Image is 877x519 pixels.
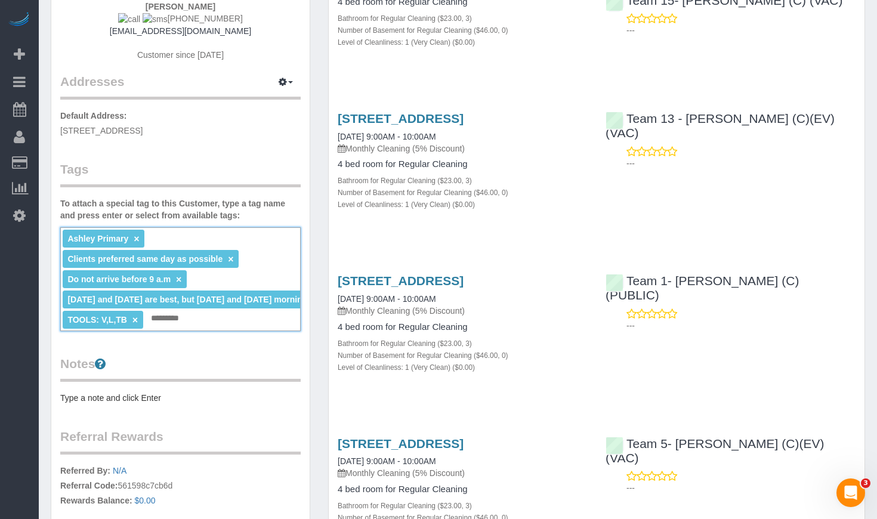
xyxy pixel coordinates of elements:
label: Referral Code: [60,480,118,492]
span: [PHONE_NUMBER] [118,14,243,23]
a: [DATE] 9:00AM - 10:00AM [338,132,436,141]
a: N/A [113,466,126,475]
span: Do not arrive before 9 a.m [67,274,171,284]
legend: Notes [60,355,301,382]
iframe: Intercom live chat [836,478,865,507]
span: [STREET_ADDRESS] [60,126,143,135]
legend: Referral Rewards [60,428,301,455]
a: [DATE] 9:00AM - 10:00AM [338,294,436,304]
span: TOOLS: V,L,TB [67,315,127,325]
p: Monthly Cleaning (5% Discount) [338,467,588,479]
small: Number of Basement for Regular Cleaning ($46.00, 0) [338,189,508,197]
h4: 4 bed room for Regular Cleaning [338,322,588,332]
p: --- [626,24,856,36]
h4: 4 bed room for Regular Cleaning [338,159,588,169]
span: 3 [861,478,870,488]
label: Referred By: [60,465,110,477]
small: Bathroom for Regular Cleaning ($23.00, 3) [338,339,472,348]
a: Team 13 - [PERSON_NAME] (C)(EV)(VAC) [606,112,835,140]
small: Bathroom for Regular Cleaning ($23.00, 3) [338,14,472,23]
h4: 4 bed room for Regular Cleaning [338,484,588,495]
p: Monthly Cleaning (5% Discount) [338,143,588,155]
a: [STREET_ADDRESS] [338,112,464,125]
a: × [132,315,138,325]
a: $0.00 [135,496,156,505]
label: Default Address: [60,110,127,122]
a: × [228,254,233,264]
a: × [176,274,181,285]
legend: Tags [60,160,301,187]
label: Rewards Balance: [60,495,132,506]
img: Automaid Logo [7,12,31,29]
p: --- [626,482,856,494]
a: [STREET_ADDRESS] [338,274,464,288]
small: Bathroom for Regular Cleaning ($23.00, 3) [338,177,472,185]
p: 561598c7cb6d [60,465,301,509]
small: Level of Cleanliness: 1 (Very Clean) ($0.00) [338,200,475,209]
small: Level of Cleanliness: 1 (Very Clean) ($0.00) [338,363,475,372]
img: call [118,13,140,25]
strong: [PERSON_NAME] [146,2,215,11]
a: [EMAIL_ADDRESS][DOMAIN_NAME] [110,26,251,36]
p: --- [626,320,856,332]
label: To attach a special tag to this Customer, type a tag name and press enter or select from availabl... [60,197,301,221]
a: [STREET_ADDRESS] [338,437,464,450]
small: Level of Cleanliness: 1 (Very Clean) ($0.00) [338,38,475,47]
span: [DATE] and [DATE] are best, but [DATE] and [DATE] morning start times are ok [67,295,379,304]
a: [DATE] 9:00AM - 10:00AM [338,456,436,466]
span: Ashley Primary [67,234,128,243]
img: sms [143,13,168,25]
a: Team 1- [PERSON_NAME] (C)(PUBLIC) [606,274,799,302]
span: Customer since [DATE] [137,50,224,60]
p: Monthly Cleaning (5% Discount) [338,305,588,317]
a: × [134,234,139,244]
pre: Type a note and click Enter [60,392,301,404]
span: Clients preferred same day as possible [67,254,223,264]
p: --- [626,157,856,169]
small: Number of Basement for Regular Cleaning ($46.00, 0) [338,26,508,35]
a: Team 5- [PERSON_NAME] (C)(EV)(VAC) [606,437,824,465]
small: Number of Basement for Regular Cleaning ($46.00, 0) [338,351,508,360]
small: Bathroom for Regular Cleaning ($23.00, 3) [338,502,472,510]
